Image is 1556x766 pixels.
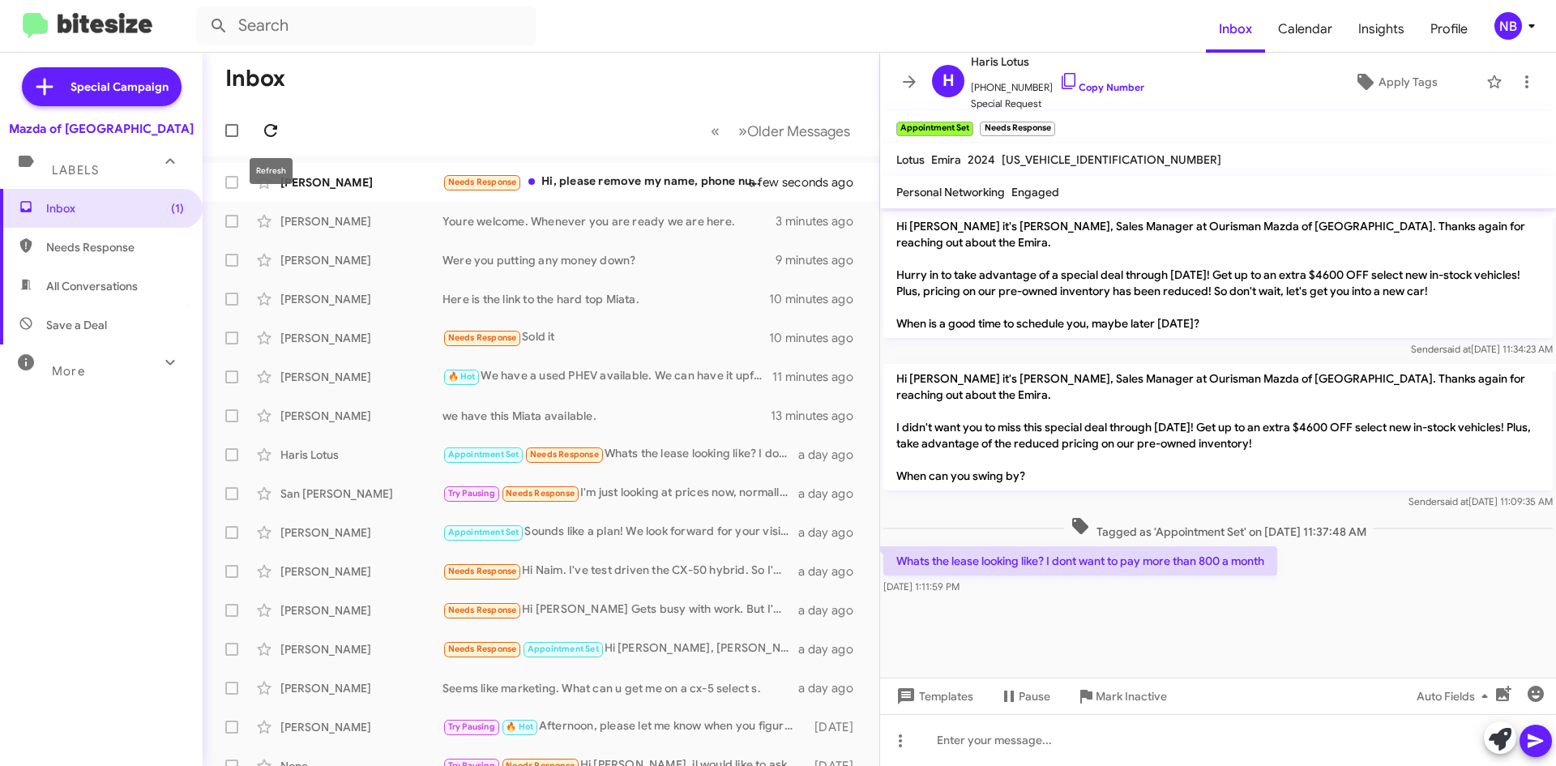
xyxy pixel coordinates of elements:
[530,449,599,460] span: Needs Response
[896,122,973,136] small: Appointment Set
[528,644,599,654] span: Appointment Set
[46,278,138,294] span: All Conversations
[448,371,476,382] span: 🔥 Hot
[52,364,85,379] span: More
[1096,682,1167,711] span: Mark Inactive
[798,602,866,618] div: a day ago
[968,152,995,167] span: 2024
[442,484,798,503] div: I'm just looking at prices now, normally make a purchase like this in December, but wanted to see...
[280,524,442,541] div: [PERSON_NAME]
[506,721,533,732] span: 🔥 Hot
[442,291,769,307] div: Here is the link to the hard top Miata.
[980,122,1054,136] small: Needs Response
[442,408,771,424] div: we have this Miata available.
[196,6,536,45] input: Search
[442,680,798,696] div: Seems like marketing. What can u get me on a cx-5 select s.
[931,152,961,167] span: Emira
[971,96,1144,112] span: Special Request
[280,408,442,424] div: [PERSON_NAME]
[171,200,184,216] span: (1)
[1443,343,1471,355] span: said at
[280,369,442,385] div: [PERSON_NAME]
[442,562,798,580] div: Hi Naim. I've test driven the CX-50 hybrid. So I'm keen to discuss the best deals you can offer. ...
[448,449,519,460] span: Appointment Set
[1417,682,1494,711] span: Auto Fields
[280,174,442,190] div: [PERSON_NAME]
[738,121,747,141] span: »
[769,174,866,190] div: a few seconds ago
[896,185,1005,199] span: Personal Networking
[225,66,285,92] h1: Inbox
[1494,12,1522,40] div: NB
[46,317,107,333] span: Save a Deal
[506,488,575,499] span: Needs Response
[1417,6,1481,53] a: Profile
[448,605,517,615] span: Needs Response
[46,239,184,255] span: Needs Response
[280,447,442,463] div: Haris Lotus
[1019,682,1050,711] span: Pause
[798,486,866,502] div: a day ago
[442,445,798,464] div: Whats the lease looking like? I dont want to pay more than 800 a month
[1011,185,1059,199] span: Engaged
[1002,152,1221,167] span: [US_VEHICLE_IDENTIFICATION_NUMBER]
[1481,12,1538,40] button: NB
[776,252,866,268] div: 9 minutes ago
[798,680,866,696] div: a day ago
[280,680,442,696] div: [PERSON_NAME]
[442,601,798,619] div: Hi [PERSON_NAME] Gets busy with work. But I'm still interested in buying CX30 Preferred. With the...
[280,291,442,307] div: [PERSON_NAME]
[1409,495,1553,507] span: Sender [DATE] 11:09:35 AM
[971,52,1144,71] span: Haris Lotus
[1265,6,1345,53] a: Calendar
[1379,67,1438,96] span: Apply Tags
[9,121,194,137] div: Mazda of [GEOGRAPHIC_DATA]
[769,330,866,346] div: 10 minutes ago
[448,566,517,576] span: Needs Response
[893,682,973,711] span: Templates
[747,122,850,140] span: Older Messages
[771,408,866,424] div: 13 minutes ago
[280,719,442,735] div: [PERSON_NAME]
[986,682,1063,711] button: Pause
[442,717,806,736] div: Afternoon, please let me know when you figure out the time to come in
[280,213,442,229] div: [PERSON_NAME]
[442,328,769,347] div: Sold it
[701,114,729,148] button: Previous
[1063,682,1180,711] button: Mark Inactive
[883,580,960,593] span: [DATE] 1:11:59 PM
[448,644,517,654] span: Needs Response
[880,682,986,711] button: Templates
[1411,343,1553,355] span: Sender [DATE] 11:34:23 AM
[883,546,1277,576] p: Whats the lease looking like? I dont want to pay more than 800 a month
[1312,67,1478,96] button: Apply Tags
[1345,6,1417,53] a: Insights
[22,67,182,106] a: Special Campaign
[798,524,866,541] div: a day ago
[448,488,495,499] span: Try Pausing
[280,641,442,657] div: [PERSON_NAME]
[448,332,517,343] span: Needs Response
[280,486,442,502] div: San [PERSON_NAME]
[448,527,519,537] span: Appointment Set
[883,364,1553,490] p: Hi [PERSON_NAME] it's [PERSON_NAME], Sales Manager at Ourisman Mazda of [GEOGRAPHIC_DATA]. Thanks...
[280,252,442,268] div: [PERSON_NAME]
[280,330,442,346] div: [PERSON_NAME]
[46,200,184,216] span: Inbox
[448,177,517,187] span: Needs Response
[806,719,866,735] div: [DATE]
[896,152,925,167] span: Lotus
[772,369,866,385] div: 11 minutes ago
[442,252,776,268] div: Were you putting any money down?
[442,523,798,541] div: Sounds like a plan! We look forward for your visit this upcoming [DATE].
[729,114,860,148] button: Next
[1404,682,1507,711] button: Auto Fields
[883,212,1553,338] p: Hi [PERSON_NAME] it's [PERSON_NAME], Sales Manager at Ourisman Mazda of [GEOGRAPHIC_DATA]. Thanks...
[442,173,769,191] div: Hi, please remove my name, phone number, email, and postal address from Ourisman marketing and of...
[280,602,442,618] div: [PERSON_NAME]
[1206,6,1265,53] a: Inbox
